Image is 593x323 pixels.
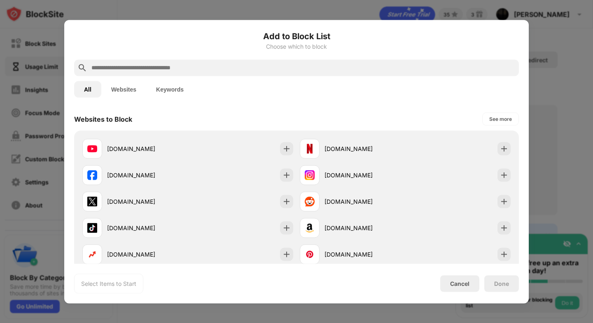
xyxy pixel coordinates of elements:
img: favicons [305,170,315,180]
img: favicons [87,170,97,180]
div: Choose which to block [74,43,519,50]
h6: Add to Block List [74,30,519,42]
button: Keywords [146,81,194,97]
div: Cancel [450,280,469,287]
img: favicons [87,144,97,153]
div: Websites to Block [74,115,132,123]
div: Select Items to Start [81,279,136,288]
button: Websites [101,81,146,97]
img: favicons [87,249,97,259]
img: favicons [305,196,315,206]
img: favicons [87,223,97,233]
img: favicons [305,144,315,153]
div: [DOMAIN_NAME] [107,171,188,179]
div: [DOMAIN_NAME] [325,144,405,153]
button: All [74,81,101,97]
div: Done [494,280,509,287]
img: favicons [305,249,315,259]
div: [DOMAIN_NAME] [325,224,405,232]
div: [DOMAIN_NAME] [107,250,188,259]
div: [DOMAIN_NAME] [325,171,405,179]
div: [DOMAIN_NAME] [325,250,405,259]
div: [DOMAIN_NAME] [107,224,188,232]
img: favicons [87,196,97,206]
div: [DOMAIN_NAME] [107,197,188,206]
img: favicons [305,223,315,233]
div: See more [489,115,512,123]
img: search.svg [77,63,87,73]
div: [DOMAIN_NAME] [325,197,405,206]
div: [DOMAIN_NAME] [107,144,188,153]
